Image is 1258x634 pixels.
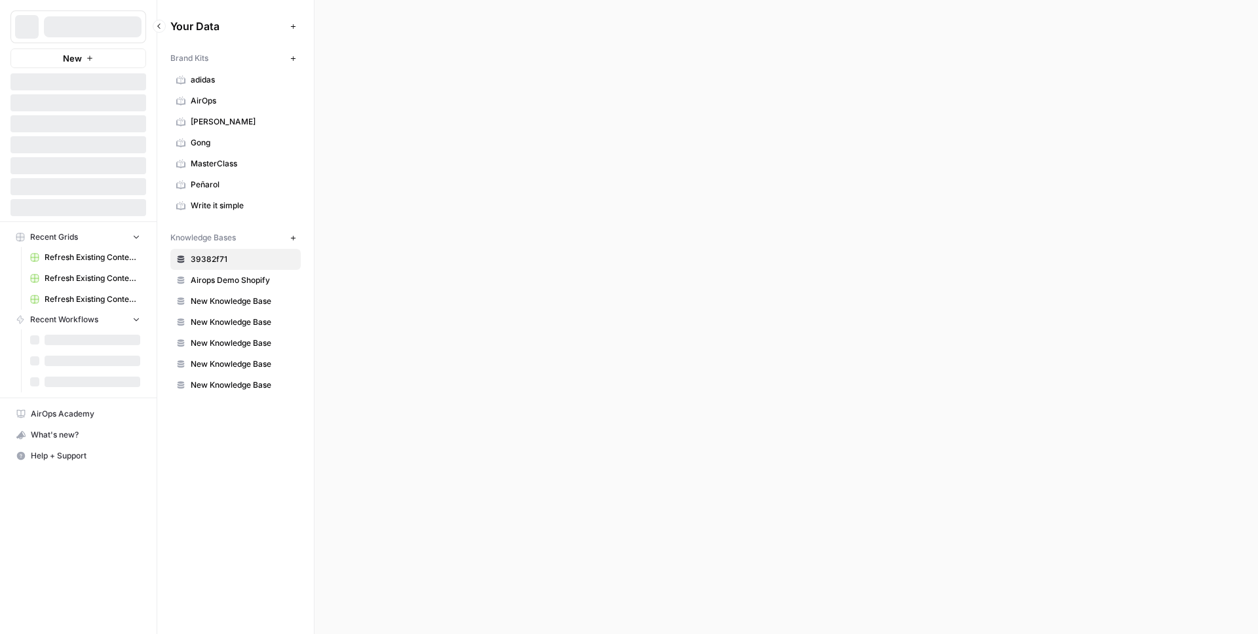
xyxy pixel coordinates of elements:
[10,227,146,247] button: Recent Grids
[170,18,285,34] span: Your Data
[170,291,301,312] a: New Knowledge Base
[31,450,140,462] span: Help + Support
[191,200,295,212] span: Write it simple
[170,153,301,174] a: MasterClass
[191,316,295,328] span: New Knowledge Base
[191,74,295,86] span: adidas
[191,358,295,370] span: New Knowledge Base
[170,333,301,354] a: New Knowledge Base
[191,295,295,307] span: New Knowledge Base
[10,48,146,68] button: New
[191,179,295,191] span: Peñarol
[10,310,146,329] button: Recent Workflows
[170,375,301,396] a: New Knowledge Base
[191,158,295,170] span: MasterClass
[24,247,146,268] a: Refresh Existing Content (13)
[191,253,295,265] span: 39382f71
[45,293,140,305] span: Refresh Existing Content (11)
[10,424,146,445] button: What's new?
[170,132,301,153] a: Gong
[30,314,98,326] span: Recent Workflows
[11,425,145,445] div: What's new?
[170,90,301,111] a: AirOps
[191,116,295,128] span: [PERSON_NAME]
[191,137,295,149] span: Gong
[170,195,301,216] a: Write it simple
[24,289,146,310] a: Refresh Existing Content (11)
[170,111,301,132] a: [PERSON_NAME]
[10,445,146,466] button: Help + Support
[170,249,301,270] a: 39382f71
[170,354,301,375] a: New Knowledge Base
[63,52,82,65] span: New
[24,268,146,289] a: Refresh Existing Content (12)
[170,52,208,64] span: Brand Kits
[30,231,78,243] span: Recent Grids
[170,270,301,291] a: Airops Demo Shopify
[170,232,236,244] span: Knowledge Bases
[31,408,140,420] span: AirOps Academy
[191,95,295,107] span: AirOps
[191,337,295,349] span: New Knowledge Base
[45,272,140,284] span: Refresh Existing Content (12)
[170,174,301,195] a: Peñarol
[191,274,295,286] span: Airops Demo Shopify
[170,69,301,90] a: adidas
[191,379,295,391] span: New Knowledge Base
[10,403,146,424] a: AirOps Academy
[170,312,301,333] a: New Knowledge Base
[45,252,140,263] span: Refresh Existing Content (13)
